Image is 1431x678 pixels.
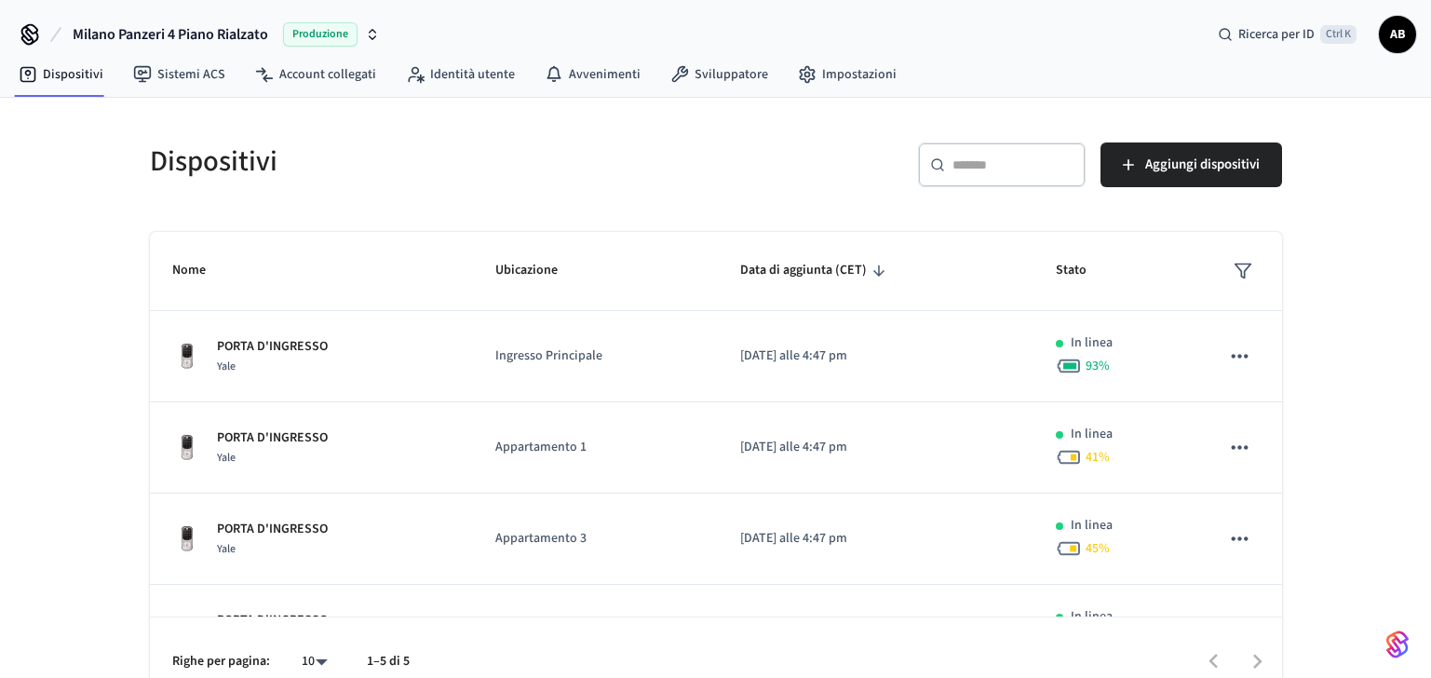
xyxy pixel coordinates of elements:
button: AB [1379,16,1416,53]
p: Righe per pagina: [172,652,270,671]
div: Ricerca per IDCtrl K [1203,18,1371,51]
p: [DATE] alle 4:47 pm [740,346,1011,366]
p: Ingresso Principale [495,346,695,366]
p: PORTA D'INGRESSO [217,337,328,357]
font: Dispositivi [43,65,103,84]
img: Serratura intelligente Wi-Fi con touchscreen Yale Assure, nichel satinato, anteriore [172,524,202,554]
span: Nome [172,256,230,285]
span: % [1086,448,1110,467]
img: Serratura intelligente Wi-Fi con touchscreen Yale Assure, nichel satinato, anteriore [172,433,202,463]
a: Sviluppatore [655,58,783,91]
font: 93 [1086,357,1099,375]
font: Sistemi ACS [157,65,225,84]
span: % [1086,357,1110,375]
span: Stato [1056,256,1111,285]
font: Ubicazione [495,256,558,285]
font: Stato [1056,256,1087,285]
span: AB [1381,18,1414,51]
font: Sviluppatore [695,65,768,84]
img: Serratura intelligente Wi-Fi con touchscreen Yale Assure, nichel satinato, anteriore [172,616,202,645]
p: 1–5 di 5 [367,652,410,671]
a: Avvenimenti [530,58,655,91]
font: Data di aggiunta (CET) [740,256,867,285]
p: [DATE] alle 4:47 pm [740,438,1011,457]
font: Impostazioni [822,65,897,84]
span: Aggiungi dispositivi [1145,153,1260,177]
font: Nome [172,256,206,285]
p: Appartamento 1 [495,438,695,457]
h5: Dispositivi [150,142,705,181]
span: Ubicazione [495,256,582,285]
span: Produzione [283,22,358,47]
button: Aggiungi dispositivi [1100,142,1282,187]
a: Account collegati [240,58,391,91]
font: 41 [1086,448,1099,467]
font: 45 [1086,539,1099,558]
img: Serratura intelligente Wi-Fi con touchscreen Yale Assure, nichel satinato, anteriore [172,342,202,372]
div: 10 [292,648,337,675]
font: Account collegati [279,65,376,84]
span: Yale [217,450,236,466]
span: Ctrl K [1320,25,1357,44]
p: Appartamento 3 [495,529,695,549]
p: In linea [1071,333,1113,353]
span: Yale [217,359,236,374]
font: Identità utente [430,65,515,84]
p: In linea [1071,425,1113,444]
p: In linea [1071,516,1113,536]
a: Sistemi ACS [118,58,240,91]
span: Ricerca per ID [1238,25,1315,44]
p: [DATE] alle 4:47 pm [740,529,1011,549]
p: PORTA D'INGRESSO [217,520,328,539]
a: Impostazioni [783,58,911,91]
font: Avvenimenti [569,65,641,84]
p: In linea [1071,607,1113,627]
span: Data di aggiunta (CET) [740,256,891,285]
a: Dispositivi [4,58,118,91]
p: PORTA D'INGRESSO [217,611,328,631]
p: PORTA D'INGRESSO [217,428,328,448]
span: Milano Panzeri 4 Piano Rialzato [73,23,268,46]
img: SeamLogoGradient.69752ec5.svg [1386,630,1409,659]
span: Yale [217,541,236,557]
a: Identità utente [391,58,530,91]
span: % [1086,539,1110,558]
